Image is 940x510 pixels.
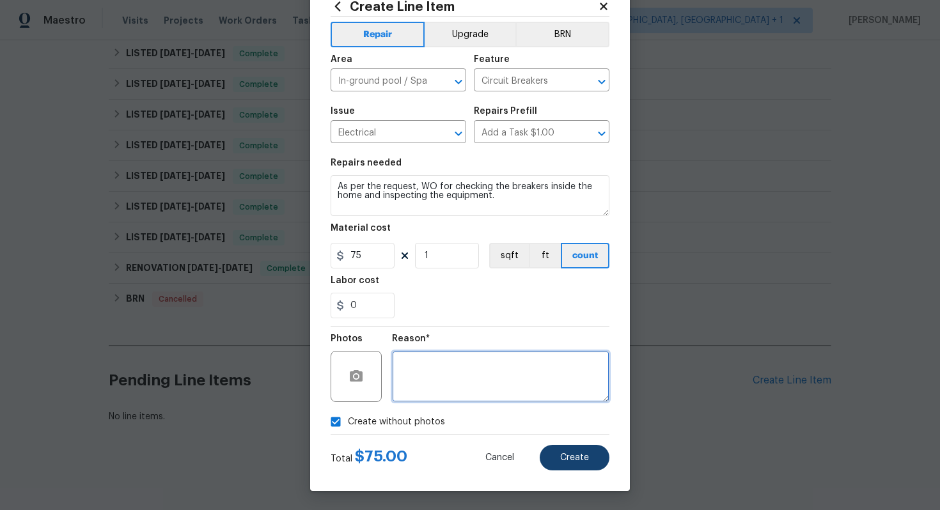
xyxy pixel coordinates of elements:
button: Repair [331,22,425,47]
button: Cancel [465,445,535,470]
h5: Area [331,55,352,64]
span: $ 75.00 [355,449,407,464]
h5: Issue [331,107,355,116]
button: Open [450,125,467,143]
span: Create [560,453,589,463]
h5: Photos [331,334,363,343]
h5: Repairs Prefill [474,107,537,116]
div: Total [331,450,407,465]
button: Create [540,445,609,470]
h5: Repairs needed [331,158,402,167]
button: BRN [515,22,609,47]
button: sqft [489,243,529,268]
button: Open [593,73,611,91]
span: Create without photos [348,415,445,429]
h5: Reason* [392,334,430,343]
h5: Feature [474,55,510,64]
button: Open [450,73,467,91]
textarea: As per the request, WO for checking the breakers inside the home and inspecting the equipment. [331,175,609,216]
button: count [561,243,609,268]
button: ft [529,243,561,268]
h5: Labor cost [331,276,379,285]
span: Cancel [485,453,514,463]
button: Upgrade [425,22,516,47]
button: Open [593,125,611,143]
h5: Material cost [331,224,391,233]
